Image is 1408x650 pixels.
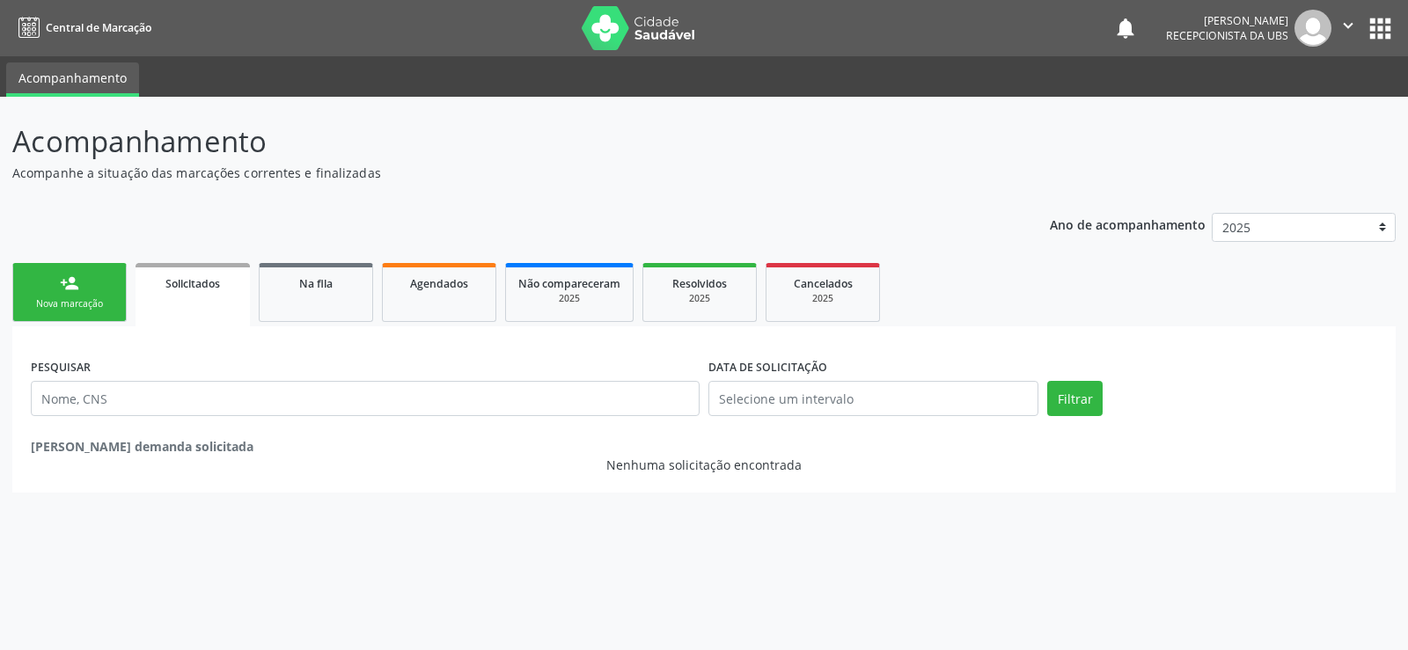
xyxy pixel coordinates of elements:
[299,276,333,291] span: Na fila
[6,62,139,97] a: Acompanhamento
[794,276,853,291] span: Cancelados
[410,276,468,291] span: Agendados
[165,276,220,291] span: Solicitados
[1047,381,1103,416] button: Filtrar
[518,276,620,291] span: Não compareceram
[708,354,827,381] label: DATA DE SOLICITAÇÃO
[672,276,727,291] span: Resolvidos
[31,354,91,381] label: PESQUISAR
[46,20,151,35] span: Central de Marcação
[708,381,1038,416] input: Selecione um intervalo
[60,274,79,293] div: person_add
[1331,10,1365,47] button: 
[1294,10,1331,47] img: img
[1365,13,1396,44] button: apps
[31,438,253,455] strong: [PERSON_NAME] demanda solicitada
[12,120,980,164] p: Acompanhamento
[12,13,151,42] a: Central de Marcação
[518,292,620,305] div: 2025
[31,381,700,416] input: Nome, CNS
[26,297,114,310] div: Nova marcação
[779,292,867,305] div: 2025
[656,292,744,305] div: 2025
[31,456,1377,474] div: Nenhuma solicitação encontrada
[1166,28,1288,43] span: Recepcionista da UBS
[1050,213,1206,235] p: Ano de acompanhamento
[1338,16,1358,35] i: 
[1113,16,1138,40] button: notifications
[12,164,980,182] p: Acompanhe a situação das marcações correntes e finalizadas
[1166,13,1288,28] div: [PERSON_NAME]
